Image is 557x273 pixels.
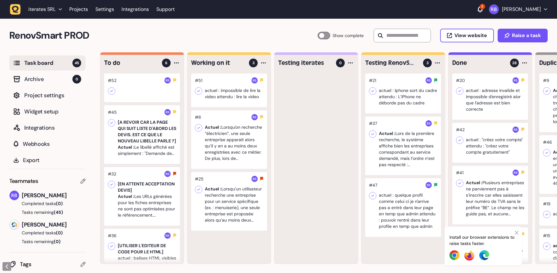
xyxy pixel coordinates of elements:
button: iterates SRL [10,4,66,15]
img: Rodolphe Balay [164,232,171,239]
span: Raise a task [512,33,541,38]
a: Settings [95,4,114,15]
div: 5 [480,4,485,9]
h4: Testing RenovSmart [365,59,419,67]
span: Tags [20,260,81,269]
h4: Done [452,59,506,67]
span: 28 [512,60,517,66]
span: Widget setup [24,107,81,116]
p: Install our browser extensions to raise tasks faster. [449,234,517,247]
img: Rodolphe Balay [251,77,258,84]
a: Support [156,6,175,12]
span: Project settings [24,91,81,100]
img: Rodolphe Balay [426,77,432,84]
img: Firefox Extension [464,250,474,261]
span: View website [454,33,487,38]
img: Rodolphe Balay [251,176,258,182]
span: 0 [72,75,81,84]
span: Teammates [9,177,38,185]
img: Rodolphe Balay [251,114,258,120]
img: Rodolphe Balay [513,127,519,133]
span: 45 [72,59,81,67]
a: Projects [69,4,88,15]
span: Show complete [333,32,364,39]
span: 3 [426,60,429,66]
img: Rodolphe Balay [426,120,432,127]
img: Rodolphe Balay [164,171,171,177]
span: (0) [56,201,63,206]
button: Webhooks [9,136,85,151]
h2: RenovSmart PROD [9,28,318,43]
span: 6 [165,60,168,66]
span: Task board [24,59,72,67]
button: Project settings [9,88,85,103]
img: Edge Extension [479,250,489,260]
img: Rodolphe Balay [426,182,432,188]
span: (0) [56,230,63,236]
img: Rodolphe Balay [164,109,171,115]
span: (0) [54,239,61,244]
img: John Salvatori [10,220,19,229]
h4: Testing iterates [278,59,332,67]
button: Archive0 [9,72,85,87]
img: Rodolphe Balay [164,77,171,84]
a: Integrations [122,4,149,15]
button: Completed tasks(0) [9,200,81,207]
button: [PERSON_NAME] [489,4,547,14]
button: Integrations [9,120,85,135]
span: iterates SRL [28,6,56,12]
span: 0 [339,60,342,66]
span: 3 [252,60,255,66]
img: Rodolphe Balay [10,191,19,200]
button: Raise a task [498,29,548,42]
button: Completed tasks(0) [9,230,81,236]
span: [PERSON_NAME] [22,191,85,200]
span: Archive [24,75,72,84]
button: Task board45 [9,55,85,70]
span: [PERSON_NAME] [22,220,85,229]
img: Rodolphe Balay [489,4,499,14]
button: Widget setup [9,104,85,119]
h4: To do [104,59,158,67]
span: (45) [54,209,63,215]
img: Rodolphe Balay [513,77,519,84]
span: Export [23,156,81,165]
img: Rodolphe Balay [513,170,519,176]
button: View website [440,29,494,42]
p: [PERSON_NAME] [502,6,541,12]
span: Integrations [24,123,81,132]
button: Export [9,153,85,168]
img: Chrome Extension [449,250,459,260]
button: Tasks remaining(45) [9,209,85,215]
button: Tasks remaining(0) [9,238,85,245]
h4: Working on it [191,59,245,67]
span: Webhooks [23,140,81,148]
